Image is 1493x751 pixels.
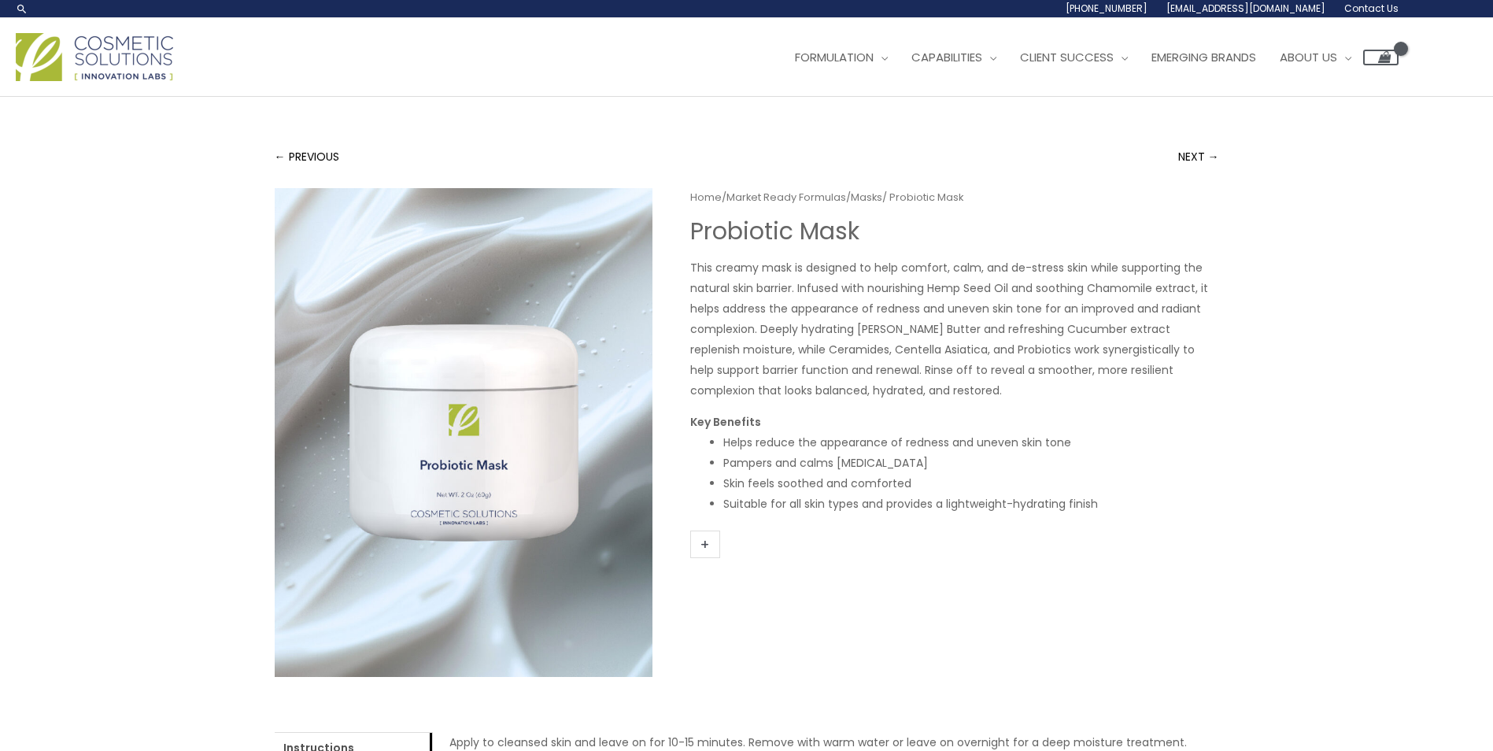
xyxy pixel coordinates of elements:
[1166,2,1325,15] span: [EMAIL_ADDRESS][DOMAIN_NAME]
[1268,34,1363,81] a: About Us
[723,494,1219,514] li: Suitable for all skin types and provides a lightweight-hydrating finish
[900,34,1008,81] a: Capabilities
[1066,2,1147,15] span: [PHONE_NUMBER]
[275,188,652,676] img: Probiotic Mask
[726,190,846,205] a: Market Ready Formulas
[911,49,982,65] span: Capabilities
[690,217,1219,246] h1: Probiotic Mask
[690,257,1219,401] p: This creamy mask is designed to help comfort, calm, and de-stress skin while supporting the natur...
[1140,34,1268,81] a: Emerging Brands
[690,190,722,205] a: Home
[783,34,900,81] a: Formulation
[851,190,882,205] a: Masks
[723,432,1219,453] li: Helps reduce the appearance of redness and uneven skin tone
[690,188,1219,207] nav: Breadcrumb
[1363,50,1399,65] a: View Shopping Cart, empty
[690,414,761,430] strong: Key Benefits
[16,2,28,15] a: Search icon link
[771,34,1399,81] nav: Site Navigation
[1008,34,1140,81] a: Client Success
[275,141,339,172] a: ← PREVIOUS
[723,473,1219,494] li: Skin feels soothed and comforted
[1151,49,1256,65] span: Emerging Brands
[690,531,720,558] a: +
[723,453,1219,473] li: Pampers and calms [MEDICAL_DATA]
[16,33,173,81] img: Cosmetic Solutions Logo
[795,49,874,65] span: Formulation
[1280,49,1337,65] span: About Us
[1344,2,1399,15] span: Contact Us
[1178,141,1219,172] a: NEXT →
[1020,49,1114,65] span: Client Success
